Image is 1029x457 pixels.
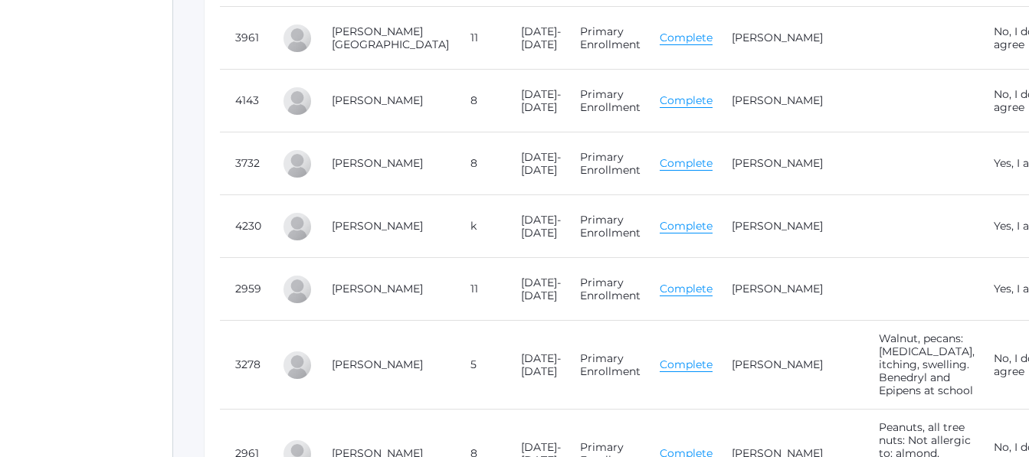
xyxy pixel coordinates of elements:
a: [PERSON_NAME] [332,156,423,170]
a: [PERSON_NAME] [332,93,423,107]
div: Carson Broome [282,211,313,242]
td: Primary Enrollment [565,321,644,410]
td: Primary Enrollment [565,258,644,321]
td: k [455,195,506,258]
td: 3732 [220,132,267,195]
td: [DATE]-[DATE] [506,321,565,410]
div: Maxwell Burford [282,274,313,305]
div: Samuel Bentzler [282,86,313,116]
a: Complete [660,219,713,233]
td: Primary Enrollment [565,7,644,70]
a: [PERSON_NAME] [332,357,423,371]
div: James Burke [282,350,313,380]
td: Primary Enrollment [565,195,644,258]
td: 2959 [220,258,267,321]
a: [PERSON_NAME] [332,219,423,233]
a: Complete [660,282,713,296]
td: 8 [455,70,506,132]
td: 5 [455,321,506,410]
td: 4230 [220,195,267,258]
a: [PERSON_NAME] [732,31,823,44]
a: Complete [660,93,713,108]
td: [DATE]-[DATE] [506,195,565,258]
div: Joanna Bethancourt [282,149,313,179]
td: [DATE]-[DATE] [506,7,565,70]
a: [PERSON_NAME] [732,156,823,170]
td: Primary Enrollment [565,70,644,132]
td: 3278 [220,321,267,410]
a: Complete [660,31,713,45]
td: 8 [455,132,506,195]
td: Primary Enrollment [565,132,644,195]
td: 3961 [220,7,267,70]
a: [PERSON_NAME] [732,357,823,371]
a: [PERSON_NAME] [732,93,823,107]
td: [DATE]-[DATE] [506,70,565,132]
td: 4143 [220,70,267,132]
td: [DATE]-[DATE] [506,258,565,321]
div: Addison Bankston [282,23,313,54]
td: Walnut, pecans: [MEDICAL_DATA], itching, swelling. Benedryl and Epipens at school [864,321,978,410]
a: [PERSON_NAME][GEOGRAPHIC_DATA] [332,24,449,51]
a: [PERSON_NAME] [732,282,823,295]
a: [PERSON_NAME] [332,282,423,295]
a: [PERSON_NAME] [732,219,823,233]
a: Complete [660,156,713,171]
td: 11 [455,7,506,70]
td: 11 [455,258,506,321]
a: Complete [660,357,713,372]
td: [DATE]-[DATE] [506,132,565,195]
